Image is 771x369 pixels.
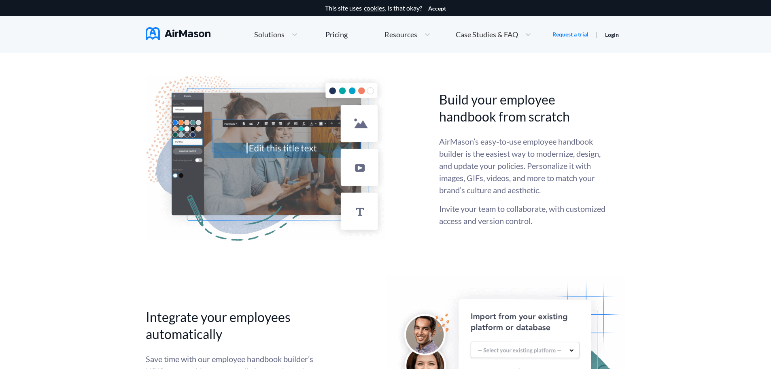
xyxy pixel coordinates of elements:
h2: Integrate your employees automatically [146,309,320,343]
img: edit design [146,76,386,241]
img: AirMason Logo [146,27,210,40]
a: Request a trial [552,30,588,38]
span: Solutions [254,31,285,38]
h2: Build your employee handbook from scratch [439,91,613,125]
a: Pricing [325,27,348,42]
a: Login [605,31,619,38]
button: Accept cookies [428,5,446,12]
span: | [596,30,598,38]
span: Case Studies & FAQ [456,31,518,38]
a: cookies [364,4,385,12]
div: Pricing [325,31,348,38]
span: Resources [384,31,417,38]
div: Invite your team to collaborate, with customized access and version control. [439,135,613,227]
p: AirMason’s easy-to-use employee handbook builder is the easiest way to modernize, design, and upd... [439,135,613,196]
